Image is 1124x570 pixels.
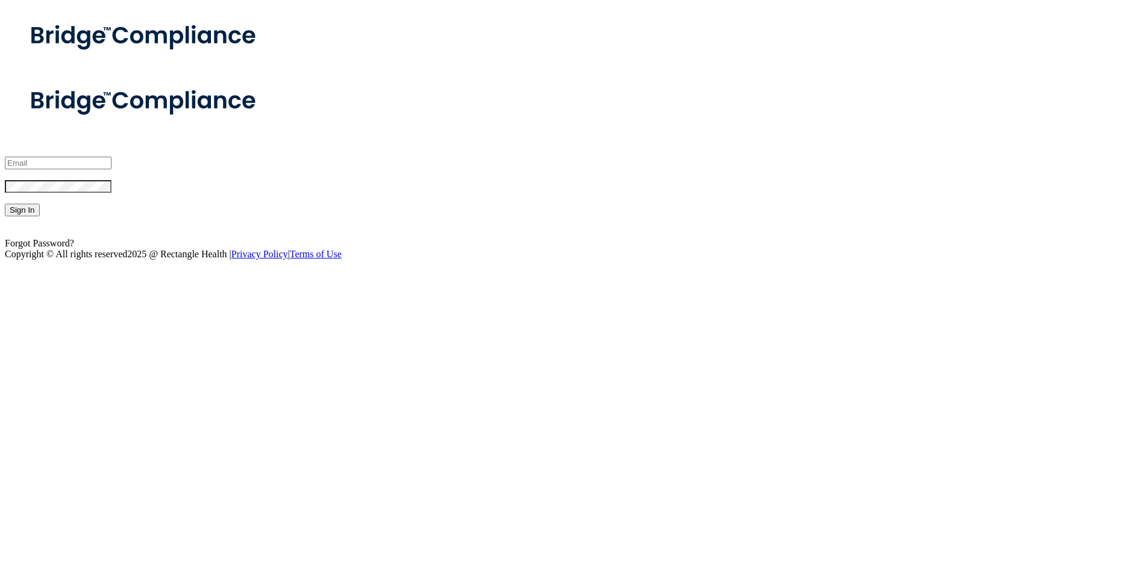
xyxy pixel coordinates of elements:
[5,238,74,248] a: Forgot Password?
[5,249,1119,260] div: Copyright © All rights reserved 2025 @ Rectangle Health | |
[5,204,40,216] button: Sign In
[231,249,288,259] a: Privacy Policy
[5,70,286,133] img: bridge_compliance_login_screen.278c3ca4.svg
[5,5,286,67] img: bridge_compliance_login_screen.278c3ca4.svg
[5,157,111,169] input: Email
[290,249,342,259] a: Terms of Use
